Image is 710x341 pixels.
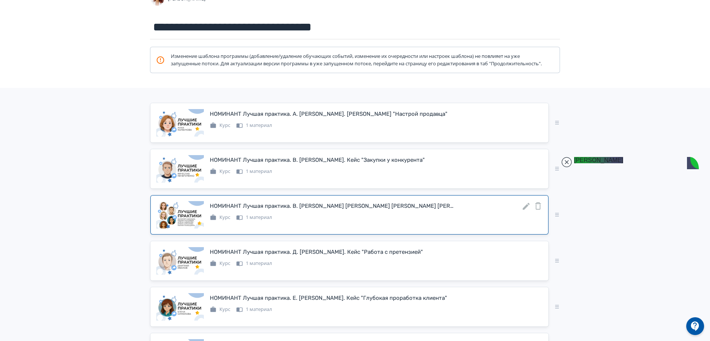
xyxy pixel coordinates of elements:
div: Курс [210,214,230,221]
div: НОМИНАНТ Лучшая практика. В. Нечепуренко. Кейс "Закупки у конкурента" [210,156,425,164]
div: НОМИНАНТ Лучшая практика. В. Савельев, А. Савинова, Е. Соколова, М. Гнусарева, М. Панюшина. Кейс ... [210,202,456,210]
div: 1 материал [236,122,272,129]
div: Курс [210,260,230,267]
div: Курс [210,306,230,313]
div: НОМИНАНТ Лучшая практика. Д. Иванов. Кейс "Работа с претензией" [210,248,423,256]
div: Курс [210,168,230,175]
div: 1 материал [236,306,272,313]
div: 1 материал [236,168,272,175]
div: НОМИНАНТ Лучшая практика. А. Колбунова. Кейс "Настрой продавца" [210,110,447,118]
div: Курс [210,122,230,129]
div: НОМИНАНТ Лучшая практика. Е. Синюкова. Кейс "Глубокая проработка клиента" [210,294,447,302]
div: Изменение шаблона программы (добавление/удаление обучающих событий, изменение их очередности или ... [156,53,542,67]
div: 1 материал [236,260,272,267]
div: 1 материал [236,214,272,221]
